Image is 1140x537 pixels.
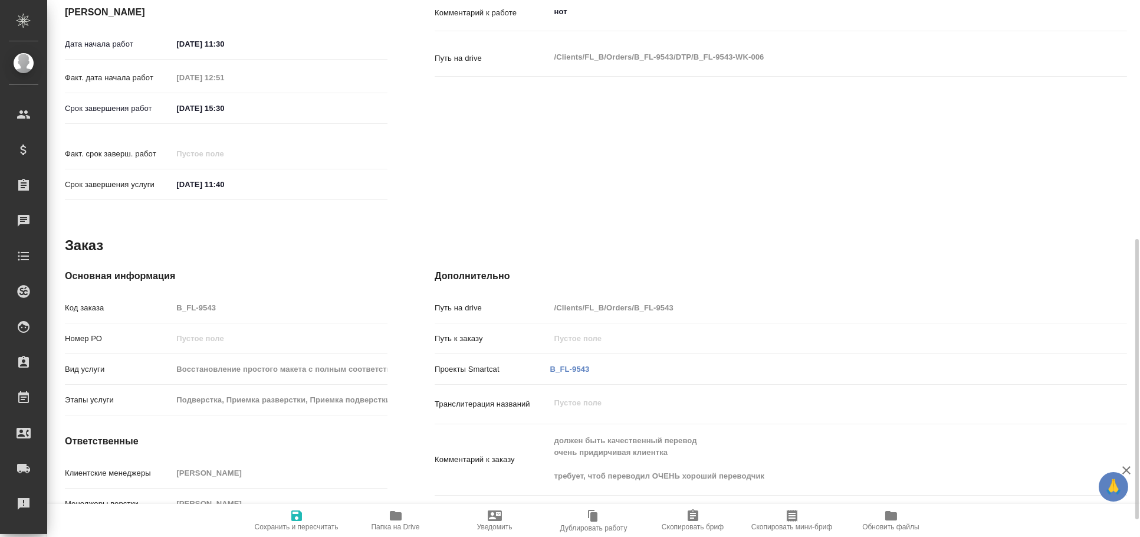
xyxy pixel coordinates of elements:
button: Дублировать работу [544,504,643,537]
button: Скопировать мини-бриф [743,504,842,537]
textarea: должен быть качественный перевод очень придирчивая клиентка требует, чтоб переводил ОЧЕНЬ хороший... [550,431,1070,486]
input: ✎ Введи что-нибудь [172,176,275,193]
input: Пустое поле [172,145,275,162]
p: Транслитерация названий [435,398,550,410]
p: Срок завершения работ [65,103,172,114]
button: 🙏 [1099,472,1128,502]
p: Путь на drive [435,302,550,314]
button: Скопировать бриф [643,504,743,537]
p: Путь к заказу [435,333,550,345]
span: Дублировать работу [560,524,628,532]
span: Скопировать мини-бриф [751,523,832,531]
p: Этапы услуги [65,394,172,406]
textarea: нот [550,2,1070,22]
input: Пустое поле [550,330,1070,347]
input: ✎ Введи что-нибудь [172,100,275,117]
p: Дата начала работ [65,38,172,50]
input: Пустое поле [172,464,387,482]
h2: Заказ [65,236,103,255]
p: Комментарий к работе [435,7,550,19]
p: Комментарий к заказу [435,454,550,466]
h4: Дополнительно [435,269,1127,283]
p: Клиентские менеджеры [65,467,172,479]
span: Обновить файлы [862,523,919,531]
input: Пустое поле [550,299,1070,316]
textarea: /Clients/FL_B/Orders/B_FL-9543/DTP/B_FL-9543-WK-006 [550,47,1070,67]
button: Сохранить и пересчитать [247,504,346,537]
a: B_FL-9543 [550,365,590,374]
button: Обновить файлы [842,504,941,537]
input: Пустое поле [172,495,387,512]
p: Проекты Smartcat [435,364,550,375]
p: Код заказа [65,302,172,314]
span: 🙏 [1103,474,1123,499]
h4: Основная информация [65,269,387,283]
span: Скопировать бриф [662,523,724,531]
input: Пустое поле [172,391,387,408]
h4: Ответственные [65,434,387,448]
p: Путь на drive [435,53,550,64]
p: Менеджеры верстки [65,498,172,510]
button: Папка на Drive [346,504,445,537]
p: Факт. срок заверш. работ [65,148,172,160]
p: Номер РО [65,333,172,345]
span: Папка на Drive [372,523,420,531]
input: ✎ Введи что-нибудь [172,35,275,53]
span: Уведомить [477,523,512,531]
input: Пустое поле [172,69,275,86]
span: Сохранить и пересчитать [255,523,339,531]
input: Пустое поле [172,361,387,378]
input: Пустое поле [172,330,387,347]
p: Вид услуги [65,364,172,375]
h4: [PERSON_NAME] [65,5,387,19]
input: Пустое поле [172,299,387,316]
p: Срок завершения услуги [65,179,172,191]
button: Уведомить [445,504,544,537]
p: Факт. дата начала работ [65,72,172,84]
